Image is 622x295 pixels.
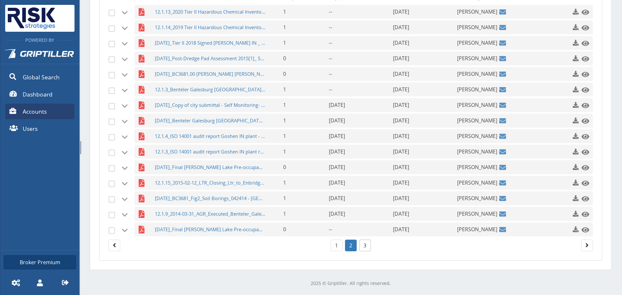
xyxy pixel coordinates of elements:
a: Page 3. [581,240,593,251]
a: Click to preview this file [580,162,588,173]
span: [PERSON_NAME] [457,114,497,128]
span: [DATE] [393,210,409,217]
a: Page 1. [109,240,120,251]
span: [PERSON_NAME] [457,222,497,236]
a: Click to preview this file [580,99,588,111]
span: 0 [283,226,286,233]
span: [PERSON_NAME] [457,5,497,19]
span: -- [329,39,332,46]
span: 1 [283,24,286,31]
span: [DATE]_Final [PERSON_NAME] Lake Pre-occupancy Lab Data2_BioChem Labs [DATE] [GEOGRAPHIC_DATA]pdf [155,222,266,236]
span: -- [329,86,332,93]
span: 12.1.3_Benteler Galesburg [GEOGRAPHIC_DATA] IH Air Report [DATE].pdf [155,83,266,96]
span: [DATE] [393,8,409,15]
span: -- [329,55,332,62]
span: 1 [283,179,286,186]
span: [DATE] [393,24,409,31]
span: 0 [283,164,286,171]
span: 1 [283,148,286,155]
span: [PERSON_NAME] [457,20,497,34]
span: [DATE] [393,39,409,46]
span: [DATE]_BC3681_Fig2_Soil Borings_042414 - [GEOGRAPHIC_DATA] [GEOGRAPHIC_DATA] Superior Enviro Corp... [155,191,266,205]
a: Click to preview this file [580,53,588,64]
span: -- [329,24,332,31]
a: Dashboard [5,86,75,102]
span: [DATE] [393,148,409,155]
span: [DATE] [393,195,409,202]
span: [PERSON_NAME] [457,129,497,143]
span: [DATE] [393,101,409,108]
span: 1 [283,86,286,93]
span: [DATE] [329,148,345,155]
span: [PERSON_NAME] [457,176,497,190]
span: [DATE]_Benteler Galesburg [GEOGRAPHIC_DATA] IH Air Quality Report [DATE].pdf [155,114,266,128]
span: 12.1.13_2020 Tier II Hazardous Chemical Inventory - Goshen IN.pdf [155,5,266,19]
span: [DATE]_Post-Dredge Pad Assessment 2015[1]_ Superior Enviro Corp [DATE].pdf [155,51,266,65]
a: Click to preview this file [580,115,588,127]
span: Accounts [23,107,47,116]
a: Click to preview this file [580,68,588,80]
a: Page 1. [331,240,342,251]
a: Click to preview this file [580,130,588,142]
span: [DATE] [329,179,345,186]
span: [DATE] [393,179,409,186]
span: 0 [283,55,286,62]
span: [DATE]_Copy of city submittal - Self Monitoring- Lab Reports and Waste Manifests [DATE] [GEOGRAPH... [155,98,266,112]
a: Griptiller [0,44,79,68]
span: 12.1.3_ISO 14001 audit report Goshen IN plant re-certification_ [DATE].pdf [155,145,266,159]
span: [DATE] [393,55,409,62]
span: 12.1.4_ISO 14001 audit report Goshen IN plant - special visit re-certification_[DATE].pdf [155,129,266,143]
span: 1 [283,210,286,217]
span: [DATE] [329,132,345,140]
span: 1 [283,195,286,202]
span: 12.1.9_2014-03-31_AGR_Executed_Benteler_Galesburg [GEOGRAPHIC_DATA] Temporary access_agreement_da... [155,207,266,221]
span: [PERSON_NAME] [457,51,497,65]
span: -- [329,8,332,15]
span: [DATE] [393,226,409,233]
span: [DATE] [393,164,409,171]
span: 1 [283,8,286,15]
span: [DATE] [329,210,345,217]
span: [PERSON_NAME] [457,191,497,205]
img: Risk Strategies Company [5,5,58,32]
a: Users [5,121,75,136]
span: [PERSON_NAME] [457,145,497,159]
span: [DATE] [329,195,345,202]
a: Click to preview this file [580,208,588,220]
span: -- [329,70,332,77]
span: [DATE] [329,101,345,108]
span: -- [329,226,332,233]
span: [DATE] [393,132,409,140]
span: 12.1.14_2019 Tier II Hazardous Chemical Inventory - Goshen IN.pdf [155,20,266,34]
span: [PERSON_NAME] [457,98,497,112]
span: 1 [283,117,286,124]
a: Click to preview this file [580,224,588,235]
a: Click to preview this file [580,37,588,49]
span: [PERSON_NAME] [457,83,497,96]
span: [DATE]_Tier II 2018 Signed [PERSON_NAME] IN _ Keramida Engineers.pdf [155,36,266,50]
a: Click to preview this file [580,177,588,189]
span: [DATE]_Final [PERSON_NAME] Lake Pre-occupancy Lab data1_BioChem Labs [DATE] [GEOGRAPHIC_DATA] [GE... [155,160,266,174]
a: Click to preview this file [580,22,588,33]
span: [DATE] [393,86,409,93]
span: 12.1.15_2015-02-12_LTR_Closing_Ltr_to_Enbridge_BAC- [GEOGRAPHIC_DATA] [GEOGRAPHIC_DATA]pdf [155,176,266,190]
span: 1 [283,101,286,108]
span: [DATE] [329,117,345,124]
a: Click to preview this file [580,193,588,204]
a: Page 3. [359,240,371,251]
a: Click to preview this file [580,146,588,158]
span: 1 [283,132,286,140]
span: Dashboard [23,90,52,98]
a: Global Search [5,69,75,85]
span: [PERSON_NAME] [457,36,497,50]
span: [DATE] [329,164,345,171]
a: Click to preview this file [580,84,588,96]
span: 0 [283,70,286,77]
a: Accounts [5,104,75,119]
span: [PERSON_NAME] [457,67,497,81]
p: 2025 © Griptiller. All rights reserved. [90,280,612,287]
a: Click to preview this file [580,6,588,18]
a: Broker Premium [4,255,76,269]
span: 1 [283,39,286,46]
span: Users [23,124,38,133]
